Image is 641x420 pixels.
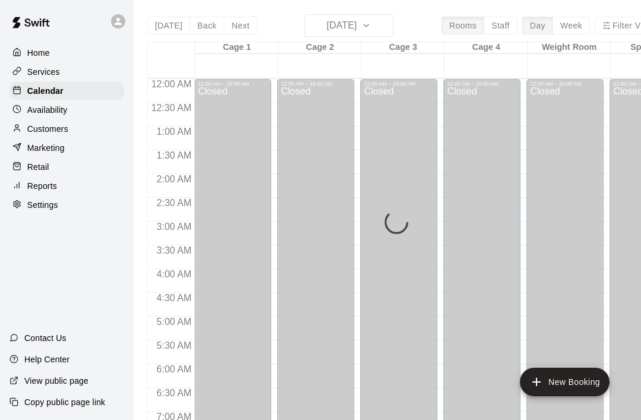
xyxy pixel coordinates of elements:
span: 1:00 AM [154,127,195,137]
a: Retail [9,158,124,176]
span: 4:00 AM [154,269,195,279]
span: 12:30 AM [148,103,195,113]
span: 12:00 AM [148,79,195,89]
div: Cage 1 [195,42,278,53]
span: 3:00 AM [154,222,195,232]
p: Contact Us [24,332,66,344]
span: 3:30 AM [154,245,195,255]
p: Settings [27,199,58,211]
p: Home [27,47,50,59]
a: Settings [9,196,124,214]
span: 5:00 AM [154,317,195,327]
p: Availability [27,104,68,116]
div: Cage 3 [361,42,445,53]
p: View public page [24,375,88,387]
a: Availability [9,101,124,119]
p: Help Center [24,353,69,365]
span: 1:30 AM [154,150,195,160]
p: Marketing [27,142,65,154]
a: Home [9,44,124,62]
div: Cage 4 [445,42,528,53]
span: 4:30 AM [154,293,195,303]
span: 2:30 AM [154,198,195,208]
span: 6:00 AM [154,364,195,374]
div: 12:00 AM – 10:00 AM [530,81,600,87]
div: 12:00 AM – 10:00 AM [364,81,434,87]
span: 6:30 AM [154,388,195,398]
button: add [520,368,610,396]
p: Services [27,66,60,78]
div: 12:00 AM – 10:00 AM [447,81,517,87]
p: Copy public page link [24,396,105,408]
div: Weight Room [528,42,611,53]
a: Reports [9,177,124,195]
p: Reports [27,180,57,192]
div: 12:00 AM – 10:00 AM [198,81,268,87]
p: Retail [27,161,49,173]
a: Services [9,63,124,81]
a: Calendar [9,82,124,100]
span: 5:30 AM [154,340,195,350]
span: 2:00 AM [154,174,195,184]
p: Calendar [27,85,64,97]
a: Marketing [9,139,124,157]
a: Customers [9,120,124,138]
div: 12:00 AM – 10:00 AM [281,81,351,87]
p: Customers [27,123,68,135]
div: Cage 2 [278,42,361,53]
